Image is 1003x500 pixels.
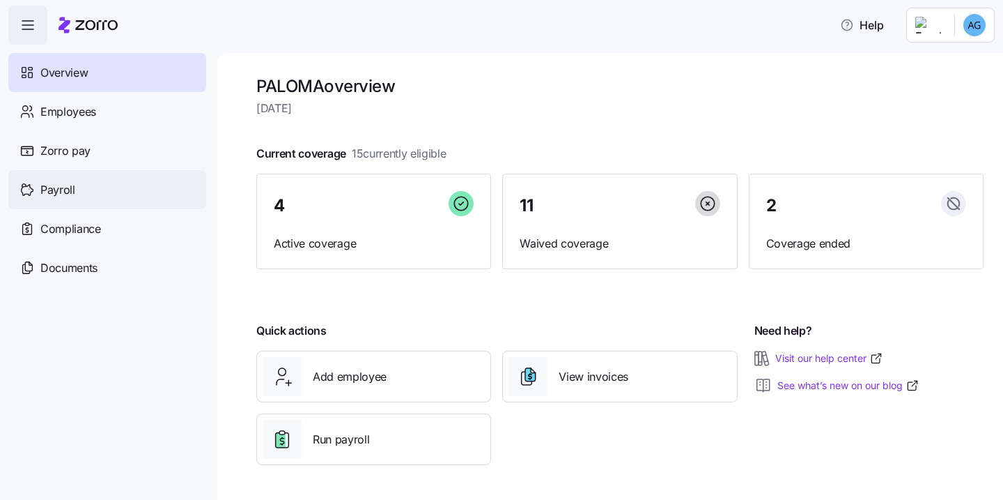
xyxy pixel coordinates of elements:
span: Overview [40,64,88,82]
span: Coverage ended [766,235,966,252]
a: Overview [8,53,206,92]
span: Need help? [754,322,812,340]
span: Current coverage [256,145,446,162]
a: See what’s new on our blog [777,379,919,393]
span: Add employee [313,368,387,386]
a: Payroll [8,170,206,209]
span: Documents [40,259,98,277]
a: Visit our help center [775,351,883,365]
img: ab357638f56407c107a67b33a4c64ce2 [963,14,986,36]
h1: PALOMA overview [256,75,983,97]
span: 11 [520,197,533,214]
span: 4 [274,197,285,214]
span: Waived coverage [520,235,720,252]
span: 15 currently eligible [352,145,446,162]
span: Quick actions [256,322,327,340]
a: Zorro pay [8,131,206,170]
span: View invoices [559,368,628,386]
span: Payroll [40,181,75,199]
span: Compliance [40,220,101,238]
span: Active coverage [274,235,474,252]
span: Employees [40,103,96,121]
span: 2 [766,197,777,214]
span: Zorro pay [40,142,91,160]
button: Help [829,11,895,39]
span: Run payroll [313,431,369,448]
img: Employer logo [915,17,943,33]
a: Compliance [8,209,206,248]
a: Employees [8,92,206,131]
span: Help [840,17,884,33]
a: Documents [8,248,206,287]
span: [DATE] [256,100,983,117]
